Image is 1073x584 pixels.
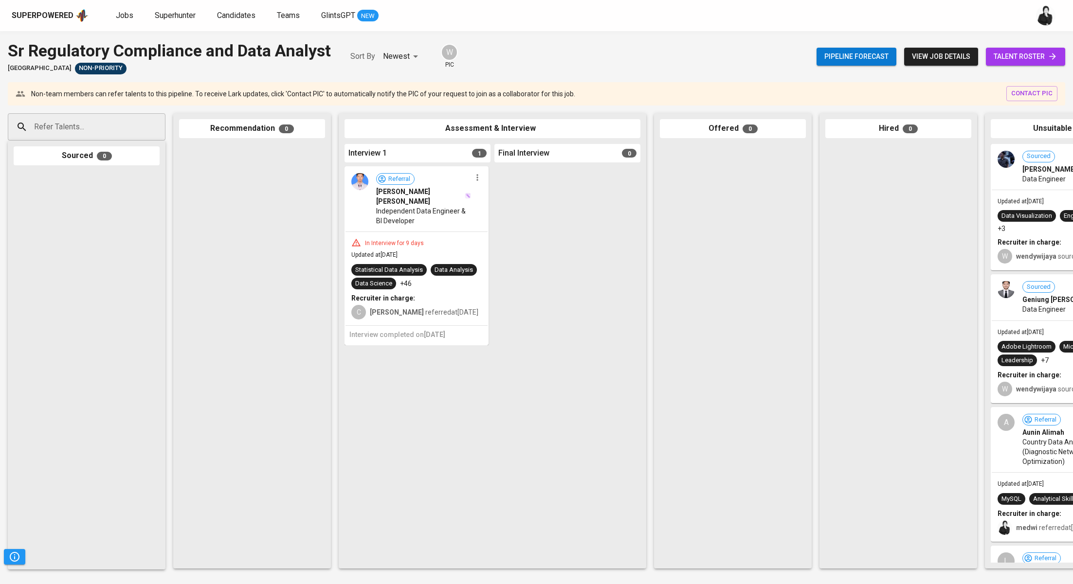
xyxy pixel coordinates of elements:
[376,187,464,206] span: [PERSON_NAME] [PERSON_NAME]
[998,371,1061,379] b: Recruiter in charge:
[361,239,428,248] div: In Interview for 9 days
[1031,415,1060,425] span: Referral
[1016,252,1056,260] b: wendywijaya
[824,51,889,63] span: Pipeline forecast
[1022,174,1066,184] span: Data Engineer
[31,89,575,99] p: Non-team members can refer talents to this pipeline. To receive Lark updates, click 'Contact PIC'...
[383,51,410,62] p: Newest
[75,63,127,74] div: Sufficient Talents in Pipeline
[424,331,445,338] span: [DATE]
[1016,524,1037,531] b: medwi
[350,51,375,62] p: Sort By
[217,11,255,20] span: Candidates
[441,44,458,69] div: pic
[998,151,1015,168] img: 6cbe6cacde68c3e8c274d4e34b143742.jpg
[1023,152,1055,161] span: Sourced
[348,148,387,159] span: Interview 1
[8,39,331,63] div: Sr Regulatory Compliance and Data Analyst
[998,281,1015,298] img: f1067bdb9b83ca4ab50794d731252f41.jpeg
[998,198,1044,205] span: Updated at [DATE]
[998,382,1012,396] div: W
[912,51,970,63] span: view job details
[904,48,978,66] button: view job details
[986,48,1065,66] a: talent roster
[1001,212,1052,221] div: Data Visualization
[4,549,25,565] button: Pipeline Triggers
[345,119,640,138] div: Assessment & Interview
[998,520,1012,535] img: medwi@glints.com
[160,126,162,128] button: Open
[383,48,421,66] div: Newest
[998,329,1044,336] span: Updated at [DATE]
[498,148,549,159] span: Final Interview
[321,11,355,20] span: GlintsGPT
[279,124,294,133] span: 0
[277,10,302,22] a: Teams
[12,10,73,21] div: Superpowered
[384,175,414,184] span: Referral
[998,414,1015,431] div: A
[1001,495,1021,504] div: MySQL
[14,146,160,165] div: Sourced
[1022,304,1066,314] span: Data Engineer
[1001,356,1033,365] div: Leadership
[660,119,806,138] div: Offered
[97,152,112,160] span: 0
[217,10,257,22] a: Candidates
[998,224,1005,233] p: +3
[441,44,458,61] div: W
[435,265,473,275] div: Data Analysis
[825,119,971,138] div: Hired
[376,206,471,226] span: Independent Data Engineer & BI Developer
[75,8,89,23] img: app logo
[351,294,415,302] b: Recruiter in charge:
[179,119,325,138] div: Recommendation
[370,308,478,316] span: referred at [DATE]
[998,249,1012,264] div: W
[8,64,71,73] span: [GEOGRAPHIC_DATA]
[998,480,1044,487] span: Updated at [DATE]
[1001,342,1052,352] div: Adobe Lightroom
[370,308,424,316] b: [PERSON_NAME]
[743,124,758,133] span: 0
[994,51,1057,63] span: talent roster
[1022,427,1064,437] span: Aunin Alimah
[155,10,198,22] a: Superhunter
[903,124,918,133] span: 0
[12,8,89,23] a: Superpoweredapp logo
[355,265,423,275] div: Statistical Data Analysis
[1006,86,1057,101] button: contact pic
[1011,88,1053,99] span: contact pic
[998,552,1015,569] div: L
[1041,355,1049,365] p: +7
[116,10,135,22] a: Jobs
[998,238,1061,246] b: Recruiter in charge:
[116,11,133,20] span: Jobs
[351,173,368,190] img: 4c7b431e8e0d5e2eba32fab2e1d34250.jpg
[355,279,392,288] div: Data Science
[351,305,366,319] div: C
[277,11,300,20] span: Teams
[321,10,379,22] a: GlintsGPT NEW
[349,330,484,340] h6: Interview completed on
[465,193,471,199] img: magic_wand.svg
[1036,6,1055,25] img: medwi@glints.com
[1031,554,1060,563] span: Referral
[75,64,127,73] span: Non-Priority
[357,11,379,21] span: NEW
[817,48,896,66] button: Pipeline forecast
[1016,385,1056,393] b: wendywijaya
[1023,283,1055,292] span: Sourced
[155,11,196,20] span: Superhunter
[622,149,637,158] span: 0
[351,251,398,258] span: Updated at [DATE]
[998,510,1061,517] b: Recruiter in charge:
[472,149,487,158] span: 1
[400,279,412,288] p: +46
